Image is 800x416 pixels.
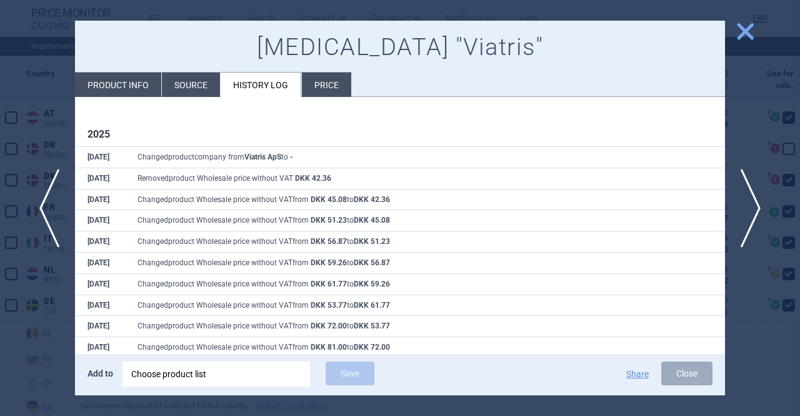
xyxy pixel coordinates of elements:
strong: DKK 56.87 [311,237,347,246]
strong: DKK 53.77 [354,322,390,330]
span: Changed product Wholesale price without VAT from to [137,343,390,352]
th: [DATE] [75,231,125,253]
li: History log [221,73,301,97]
span: Changed product Wholesale price without VAT from to [137,237,390,246]
th: [DATE] [75,295,125,316]
th: [DATE] [75,168,125,189]
span: Changed product company from to [137,153,293,161]
button: Save [326,362,374,385]
button: Share [626,370,649,378]
th: [DATE] [75,273,125,295]
span: Changed product Wholesale price without VAT from to [137,280,390,288]
strong: DKK 53.77 [311,301,347,310]
th: [DATE] [75,210,125,231]
span: Changed product Wholesale price without VAT from to [137,258,390,267]
h1: 2025 [87,128,712,140]
strong: DKK 61.77 [311,280,347,288]
strong: DKK 59.26 [354,280,390,288]
th: [DATE] [75,253,125,274]
strong: DKK 42.36 [295,174,331,183]
strong: DKK 61.77 [354,301,390,310]
span: Changed product Wholesale price without VAT from to [137,322,390,330]
strong: DKK 42.36 [354,195,390,204]
p: Add to [87,362,113,385]
button: Close [661,362,712,385]
span: Changed product Wholesale price without VAT from to [137,195,390,204]
strong: DKK 51.23 [311,216,347,225]
div: Choose product list [122,362,310,387]
strong: Viatris ApS [244,153,281,161]
th: [DATE] [75,189,125,210]
strong: DKK 56.87 [354,258,390,267]
strong: DKK 72.00 [354,343,390,352]
th: [DATE] [75,316,125,337]
span: Removed product Wholesale price without VAT [137,174,331,183]
span: Changed product Wholesale price without VAT from to [137,301,390,310]
strong: DKK 45.08 [354,216,390,225]
strong: DKK 72.00 [311,322,347,330]
li: Price [302,73,351,97]
strong: - [290,153,293,161]
h1: [MEDICAL_DATA] "Viatris" [87,33,712,62]
span: Changed product Wholesale price without VAT from to [137,216,390,225]
strong: DKK 81.00 [311,343,347,352]
th: [DATE] [75,147,125,168]
li: Product info [75,73,161,97]
div: Choose product list [131,362,301,387]
strong: DKK 45.08 [311,195,347,204]
strong: DKK 51.23 [354,237,390,246]
li: Source [162,73,220,97]
strong: DKK 59.26 [311,258,347,267]
th: [DATE] [75,337,125,358]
